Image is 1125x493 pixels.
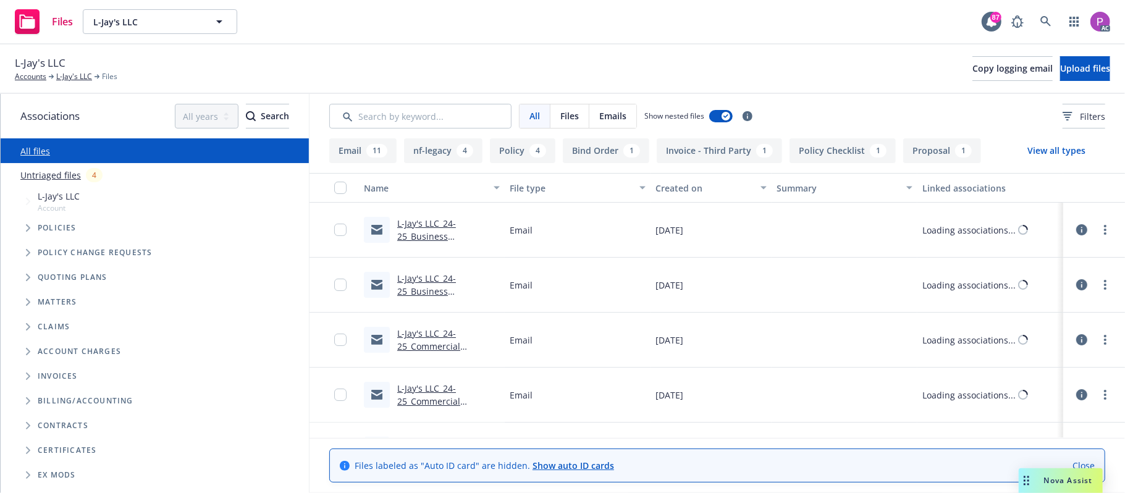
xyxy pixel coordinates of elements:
[86,168,103,182] div: 4
[651,173,772,203] button: Created on
[457,144,473,158] div: 4
[510,224,533,237] span: Email
[1044,475,1093,486] span: Nova Assist
[623,144,640,158] div: 1
[1072,459,1095,472] a: Close
[38,397,133,405] span: Billing/Accounting
[20,169,81,182] a: Untriaged files
[1063,110,1105,123] span: Filters
[15,71,46,82] a: Accounts
[903,138,981,163] button: Proposal
[510,389,533,402] span: Email
[366,144,387,158] div: 11
[20,108,80,124] span: Associations
[1060,56,1110,81] button: Upload files
[355,459,614,472] span: Files labeled as "Auto ID card" are hidden.
[655,224,683,237] span: [DATE]
[56,71,92,82] a: L-Jay's LLC
[364,182,486,195] div: Name
[246,111,256,121] svg: Search
[972,62,1053,74] span: Copy logging email
[1098,277,1113,292] a: more
[404,138,482,163] button: nf-legacy
[563,138,649,163] button: Bind Order
[93,15,200,28] span: L-Jay's LLC
[1062,9,1087,34] a: Switch app
[922,389,1016,402] div: Loading associations...
[52,17,73,27] span: Files
[510,182,632,195] div: File type
[329,104,512,129] input: Search by keyword...
[510,279,533,292] span: Email
[1,187,309,389] div: Tree Example
[1098,222,1113,237] a: more
[777,182,899,195] div: Summary
[1008,138,1105,163] button: View all types
[38,323,70,331] span: Claims
[38,373,78,380] span: Invoices
[38,249,152,256] span: Policy change requests
[644,111,704,121] span: Show nested files
[955,144,972,158] div: 1
[922,224,1016,237] div: Loading associations...
[529,109,540,122] span: All
[246,104,289,129] button: SearchSearch
[490,138,555,163] button: Policy
[560,109,579,122] span: Files
[1019,468,1103,493] button: Nova Assist
[922,279,1016,292] div: Loading associations...
[15,55,65,71] span: L-Jay's LLC
[10,4,78,39] a: Files
[1005,9,1030,34] a: Report a Bug
[38,203,80,213] span: Account
[334,224,347,236] input: Toggle Row Selected
[1060,62,1110,74] span: Upload files
[334,389,347,401] input: Toggle Row Selected
[334,279,347,291] input: Toggle Row Selected
[38,471,75,479] span: Ex Mods
[397,382,492,433] a: L-Jay's LLC_24-25_Commercial Package_Notice of Cancellation eff [DATE]
[655,182,754,195] div: Created on
[657,138,782,163] button: Invoice - Third Party
[38,348,121,355] span: Account charges
[917,173,1063,203] button: Linked associations
[20,145,50,157] a: All files
[529,144,546,158] div: 4
[38,447,96,454] span: Certificates
[1080,110,1105,123] span: Filters
[1034,9,1058,34] a: Search
[329,138,397,163] button: Email
[599,109,626,122] span: Emails
[38,224,77,232] span: Policies
[1098,332,1113,347] a: more
[655,389,683,402] span: [DATE]
[655,334,683,347] span: [DATE]
[772,173,917,203] button: Summary
[38,422,88,429] span: Contracts
[870,144,887,158] div: 1
[510,334,533,347] span: Email
[397,272,492,323] a: L-Jay's LLC_24-25_Business Owners_Notice of Cancellation eff [DATE]
[38,298,77,306] span: Matters
[334,182,347,194] input: Select all
[1090,12,1110,32] img: photo
[246,104,289,128] div: Search
[972,56,1053,81] button: Copy logging email
[922,182,1058,195] div: Linked associations
[38,190,80,203] span: L-Jay's LLC
[38,274,107,281] span: Quoting plans
[922,334,1016,347] div: Loading associations...
[102,71,117,82] span: Files
[397,327,499,378] a: L-Jay's LLC_24-25_Commercial Package_REINSTATEMENT eff [DATE]
[334,334,347,346] input: Toggle Row Selected
[359,173,505,203] button: Name
[1063,104,1105,129] button: Filters
[505,173,651,203] button: File type
[990,12,1001,23] div: 87
[756,144,773,158] div: 1
[533,460,614,471] a: Show auto ID cards
[397,217,498,268] a: L-Jay's LLC_24-25_Business Owners_REINSTATEMENT eff [DATE]
[655,279,683,292] span: [DATE]
[1098,387,1113,402] a: more
[790,138,896,163] button: Policy Checklist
